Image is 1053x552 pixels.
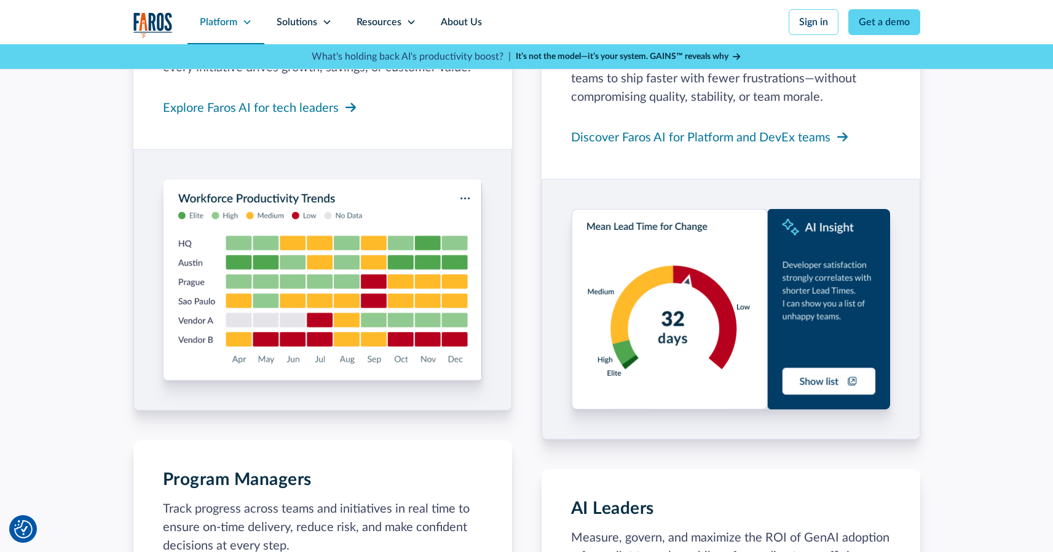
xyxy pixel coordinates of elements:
h3: AI Leaders [571,499,654,519]
img: Logo of the analytics and reporting company Faros. [133,12,173,37]
img: Revisit consent button [14,520,33,538]
div: Discover Faros AI for Platform and DevEx teams [571,128,830,147]
a: Discover Faros AI for Platform and DevEx teams [571,126,850,149]
div: Solutions [277,15,317,30]
button: Cookie Settings [14,520,33,538]
p: Streamline processes, remove blockers, and empower teams to ship faster with fewer frustrations—w... [571,51,891,106]
a: It’s not the model—it’s your system. GAINS™ reveals why [516,50,742,63]
a: home [133,12,173,37]
img: An image of the Faros AI Dashboard [572,209,890,409]
p: What's holding back AI's productivity boost? | [312,49,511,64]
a: Explore Faros AI for tech leaders [163,97,358,120]
strong: It’s not the model—it’s your system. GAINS™ reveals why [516,52,728,61]
div: Explore Faros AI for tech leaders [163,99,339,117]
img: An image of the Faros AI Dashboard [164,179,482,380]
div: Platform [200,15,237,30]
div: Resources [357,15,401,30]
h3: Program Managers [163,470,312,491]
a: Sign in [789,9,838,35]
a: Get a demo [848,9,920,35]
